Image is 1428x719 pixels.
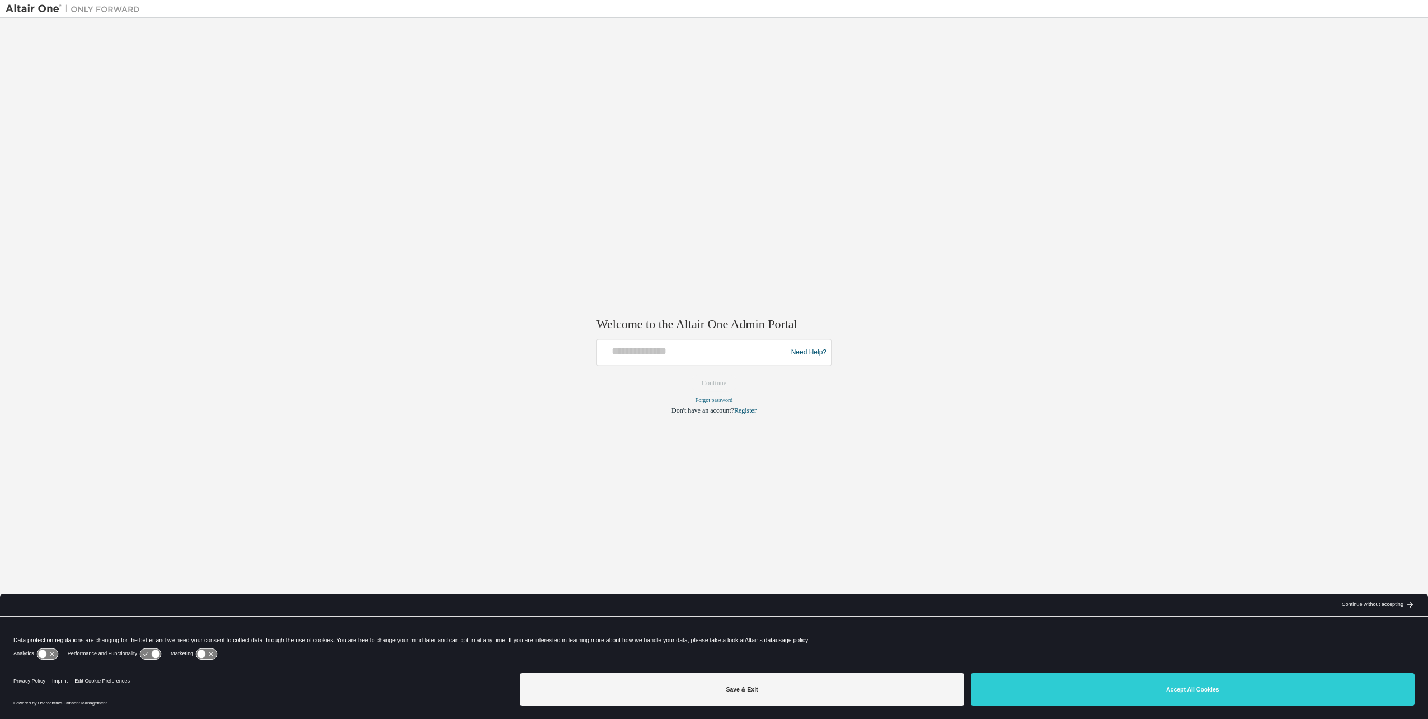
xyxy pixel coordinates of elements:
span: Don't have an account? [671,407,734,415]
h2: Welcome to the Altair One Admin Portal [596,316,832,332]
a: Forgot password [696,398,733,404]
a: Need Help? [791,352,826,353]
img: Altair One [6,3,145,15]
a: Register [734,407,757,415]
